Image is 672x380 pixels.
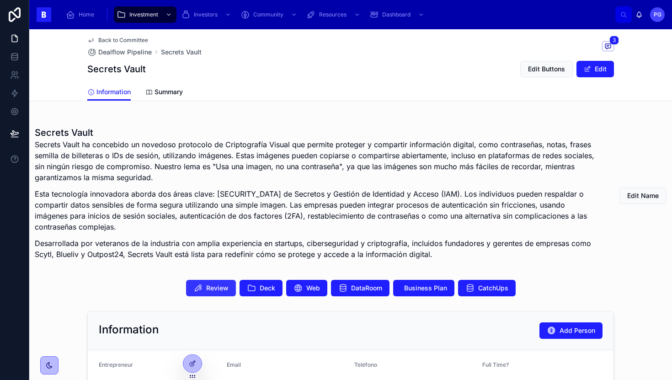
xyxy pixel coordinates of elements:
span: Investors [194,11,218,18]
h2: Information [99,322,159,337]
button: CatchUps [458,280,516,296]
span: Entrepreneur [99,361,133,368]
span: Information [96,87,131,96]
button: 3 [602,41,614,53]
span: Dashboard [382,11,411,18]
button: Business Plan [393,280,454,296]
a: Dashboard [367,6,429,23]
span: 3 [609,36,619,45]
span: Deck [260,284,275,293]
a: Resources [304,6,365,23]
span: Edit Name [627,191,659,200]
a: Investors [178,6,236,23]
button: Edit [576,61,614,77]
img: App logo [37,7,51,22]
span: PG [654,11,661,18]
span: Teléfono [354,361,377,368]
a: Secrets Vault [161,48,202,57]
a: Back to Committee [87,37,148,44]
span: Business Plan [404,284,447,293]
p: Desarrollada por veteranos de la industria con amplia experiencia en startups, ciberseguridad y c... [35,238,598,260]
span: Community [253,11,283,18]
span: Review [206,284,229,293]
button: Deck [240,280,283,296]
a: Investment [114,6,176,23]
span: Resources [319,11,347,18]
a: Dealflow Pipeline [87,48,152,57]
button: Web [286,280,327,296]
span: Summary [155,87,183,96]
p: Esta tecnología innovadora aborda dos áreas clave: [SECURITY_DATA] de Secretos y Gestión de Ident... [35,188,598,232]
button: Edit Name [619,187,667,204]
a: Information [87,84,131,101]
button: Review [186,280,236,296]
span: Email [227,361,241,368]
span: Full Time? [482,361,509,368]
p: Secrets Vault ha concebido un novedoso protocolo de Criptografía Visual que permite proteger y co... [35,139,598,183]
span: Dealflow Pipeline [98,48,152,57]
span: Web [306,284,320,293]
span: Investment [129,11,158,18]
a: Home [63,6,101,23]
div: scrollable content [59,5,615,25]
button: Add Person [539,322,603,339]
span: CatchUps [478,284,508,293]
span: Add Person [560,326,595,335]
span: Edit Buttons [528,64,565,74]
a: Summary [145,84,183,102]
span: DataRoom [351,284,382,293]
h1: Secrets Vault [35,126,598,139]
button: Edit Buttons [520,61,573,77]
a: Community [238,6,302,23]
span: Back to Committee [98,37,148,44]
button: DataRoom [331,280,389,296]
span: Home [79,11,94,18]
h1: Secrets Vault [87,63,146,75]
